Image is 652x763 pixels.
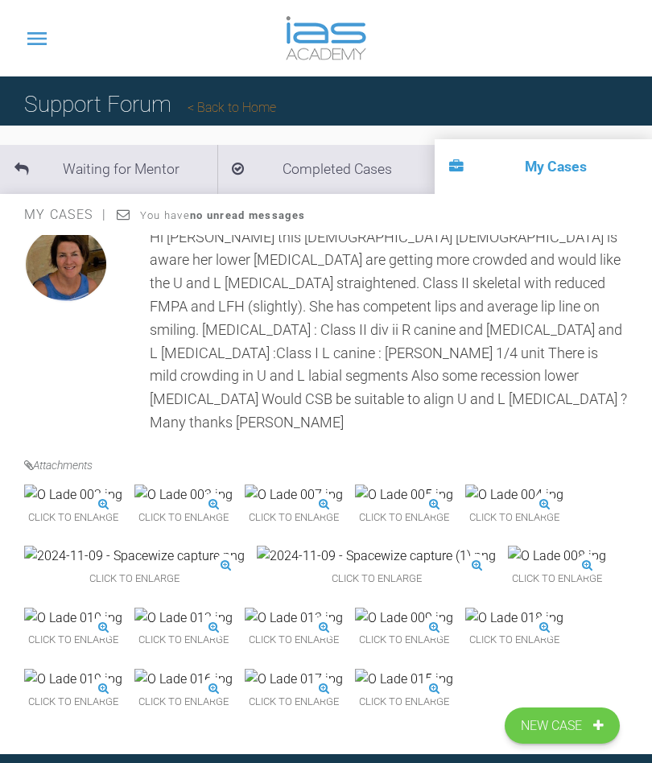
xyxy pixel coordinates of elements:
[134,608,233,629] img: O Lade 012.jpg
[245,628,343,653] span: Click to enlarge
[245,505,343,530] span: Click to enlarge
[217,145,435,194] li: Completed Cases
[134,485,233,505] img: O Lade 003.jpg
[245,669,343,690] img: O Lade 017.jpg
[190,209,305,221] strong: no unread messages
[465,505,563,530] span: Click to enlarge
[24,608,122,629] img: O Lade 010.jpg
[134,669,233,690] img: O Lade 016.jpg
[134,505,233,530] span: Click to enlarge
[24,226,108,303] img: Margaret De Verteuil
[24,628,122,653] span: Click to enlarge
[355,628,453,653] span: Click to enlarge
[134,628,233,653] span: Click to enlarge
[508,567,606,592] span: Click to enlarge
[465,608,563,629] img: O Lade 018.jpg
[24,87,276,123] h1: Support Forum
[355,690,453,715] span: Click to enlarge
[465,485,563,505] img: O Lade 004.jpg
[24,207,107,222] span: My Cases
[245,608,343,629] img: O Lade 013.jpg
[24,690,122,715] span: Click to enlarge
[24,669,122,690] img: O Lade 019.jpg
[257,546,496,567] img: 2024-11-09 - Spacewize capture (1).png
[286,16,366,60] img: logo-light.3e3ef733.png
[465,628,563,653] span: Click to enlarge
[24,456,628,474] h4: Attachments
[355,505,453,530] span: Click to enlarge
[24,485,122,505] img: O Lade 002.jpg
[188,100,276,115] a: Back to Home
[508,546,606,567] img: O Lade 008.jpg
[24,546,245,567] img: 2024-11-09 - Spacewize capture.png
[134,690,233,715] span: Click to enlarge
[505,707,620,744] a: New Case
[245,485,343,505] img: O Lade 007.jpg
[150,226,628,435] div: Hi [PERSON_NAME] this [DEMOGRAPHIC_DATA] [DEMOGRAPHIC_DATA] is aware her lower [MEDICAL_DATA] are...
[355,669,453,690] img: O Lade 015.jpg
[435,139,652,194] li: My Cases
[355,608,453,629] img: O Lade 009.jpg
[355,485,453,505] img: O Lade 005.jpg
[24,505,122,530] span: Click to enlarge
[140,209,305,221] span: You have
[257,567,496,592] span: Click to enlarge
[521,716,585,736] span: New Case
[245,690,343,715] span: Click to enlarge
[24,567,245,592] span: Click to enlarge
